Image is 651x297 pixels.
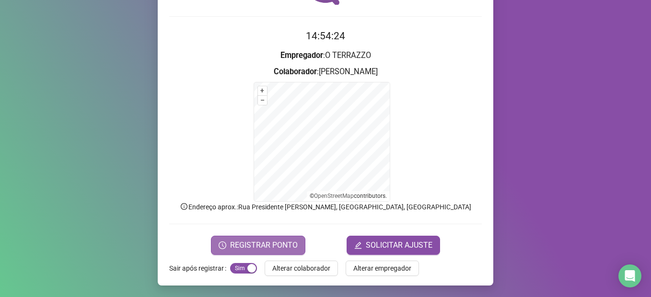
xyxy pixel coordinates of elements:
[314,193,354,199] a: OpenStreetMap
[169,261,230,276] label: Sair após registrar
[306,30,345,42] time: 14:54:24
[354,241,362,249] span: edit
[180,202,188,211] span: info-circle
[310,193,387,199] li: © contributors.
[618,264,641,287] div: Open Intercom Messenger
[274,67,317,76] strong: Colaborador
[280,51,323,60] strong: Empregador
[265,261,338,276] button: Alterar colaborador
[346,261,419,276] button: Alterar empregador
[169,202,482,212] p: Endereço aprox. : Rua Presidente [PERSON_NAME], [GEOGRAPHIC_DATA], [GEOGRAPHIC_DATA]
[219,241,226,249] span: clock-circle
[211,236,305,255] button: REGISTRAR PONTO
[366,240,432,251] span: SOLICITAR AJUSTE
[230,240,298,251] span: REGISTRAR PONTO
[169,66,482,78] h3: : [PERSON_NAME]
[169,49,482,62] h3: : O TERRAZZO
[347,236,440,255] button: editSOLICITAR AJUSTE
[353,263,411,274] span: Alterar empregador
[258,96,267,105] button: –
[272,263,330,274] span: Alterar colaborador
[258,86,267,95] button: +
